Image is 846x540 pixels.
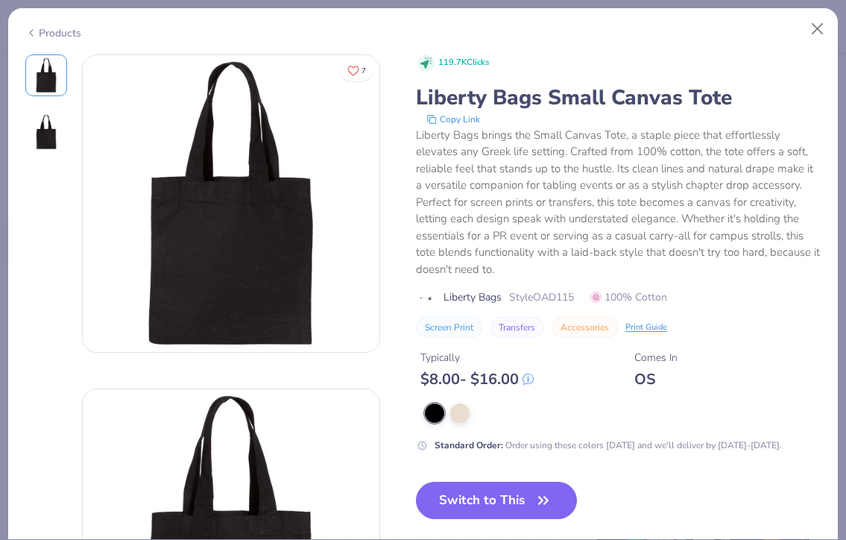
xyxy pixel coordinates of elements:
button: Accessories [552,317,618,338]
div: Comes In [634,350,678,365]
span: 100% Cotton [590,289,667,305]
img: Front [28,57,64,93]
div: Liberty Bags brings the Small Canvas Tote, a staple piece that effortlessly elevates any Greek li... [416,127,821,278]
img: Front [83,55,379,352]
button: copy to clipboard [422,112,484,127]
div: $ 8.00 - $ 16.00 [420,370,534,389]
button: Like [341,60,373,81]
div: OS [634,370,678,389]
div: Liberty Bags Small Canvas Tote [416,84,821,112]
span: Liberty Bags [443,289,502,305]
img: Back [28,114,64,150]
button: Screen Print [416,317,482,338]
img: brand logo [416,292,436,304]
div: Print Guide [625,321,667,334]
span: Style OAD115 [509,289,574,305]
span: 119.7K Clicks [438,57,489,69]
div: Products [25,25,81,41]
div: Typically [420,350,534,365]
button: Switch to This [416,482,578,519]
div: Order using these colors [DATE] and we'll deliver by [DATE]-[DATE]. [435,439,782,452]
button: Close [804,15,832,43]
strong: Standard Order : [435,439,503,451]
button: Transfers [490,317,544,338]
span: 7 [362,67,366,75]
